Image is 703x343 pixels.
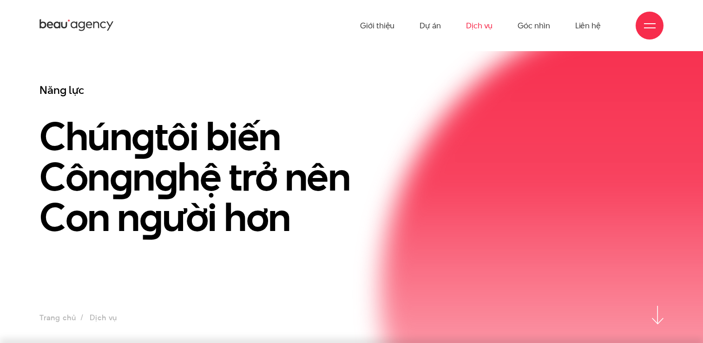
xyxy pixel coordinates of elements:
[139,189,163,244] en: g
[110,149,133,204] en: g
[131,108,155,164] en: g
[39,116,398,237] h1: Chún tôi biến Côn n hệ trở nên Con n ười hơn
[39,312,76,323] a: Trang chủ
[39,83,398,98] h3: Năng lực
[155,149,178,204] en: g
